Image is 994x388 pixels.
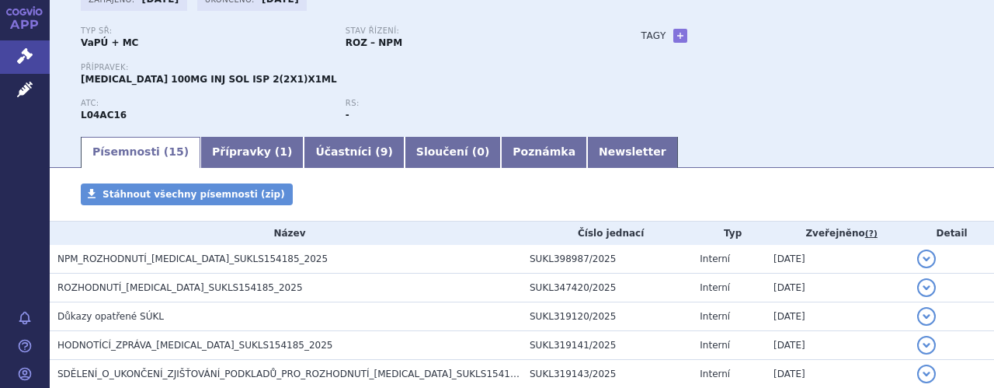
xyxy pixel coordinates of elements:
span: SDĚLENÍ_O_UKONČENÍ_ZJIŠŤOVÁNÍ_PODKLADŮ_PRO_ROZHODNUTÍ_TREMFYA_SUKLS154185_2025 [57,369,551,379]
td: SUKL319141/2025 [522,331,692,360]
span: Interní [700,369,730,379]
a: Poznámka [501,137,587,168]
p: Přípravek: [81,63,610,72]
td: [DATE] [766,302,909,331]
a: + [673,29,687,43]
p: RS: [346,99,595,108]
span: ROZHODNUTÍ_TREMFYA_SUKLS154185_2025 [57,282,303,293]
button: detail [917,278,936,297]
h3: Tagy [641,26,666,45]
span: Interní [700,311,730,322]
span: [MEDICAL_DATA] 100MG INJ SOL ISP 2(2X1)X1ML [81,74,337,85]
th: Detail [909,222,994,245]
span: Interní [700,340,730,351]
strong: - [346,110,349,121]
span: Stáhnout všechny písemnosti (zip) [103,189,285,200]
td: [DATE] [766,274,909,302]
th: Typ [692,222,766,245]
span: Interní [700,282,730,293]
td: SUKL319120/2025 [522,302,692,331]
th: Název [50,222,522,245]
span: 1 [280,145,287,158]
strong: ROZ – NPM [346,37,402,48]
span: 0 [477,145,485,158]
a: Stáhnout všechny písemnosti (zip) [81,184,293,205]
abbr: (?) [865,229,878,239]
td: [DATE] [766,331,909,360]
a: Písemnosti (15) [81,137,200,168]
a: Přípravky (1) [200,137,304,168]
button: detail [917,365,936,383]
p: Typ SŘ: [81,26,330,36]
p: ATC: [81,99,330,108]
td: SUKL347420/2025 [522,274,692,302]
span: NPM_ROZHODNUTÍ_TREMFYA_SUKLS154185_2025 [57,253,328,264]
button: detail [917,250,936,268]
td: [DATE] [766,245,909,274]
strong: GUSELKUMAB [81,110,127,121]
span: Důkazy opatřené SÚKL [57,311,164,322]
th: Zveřejněno [766,222,909,245]
button: detail [917,307,936,326]
th: Číslo jednací [522,222,692,245]
button: detail [917,336,936,355]
p: Stav řízení: [346,26,595,36]
strong: VaPÚ + MC [81,37,138,48]
span: Interní [700,253,730,264]
a: Účastníci (9) [304,137,404,168]
span: 9 [381,145,388,158]
span: 15 [169,145,183,158]
a: Sloučení (0) [405,137,501,168]
a: Newsletter [587,137,678,168]
span: HODNOTÍCÍ_ZPRÁVA_TREMFYA_SUKLS154185_2025 [57,340,333,351]
td: SUKL398987/2025 [522,245,692,274]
